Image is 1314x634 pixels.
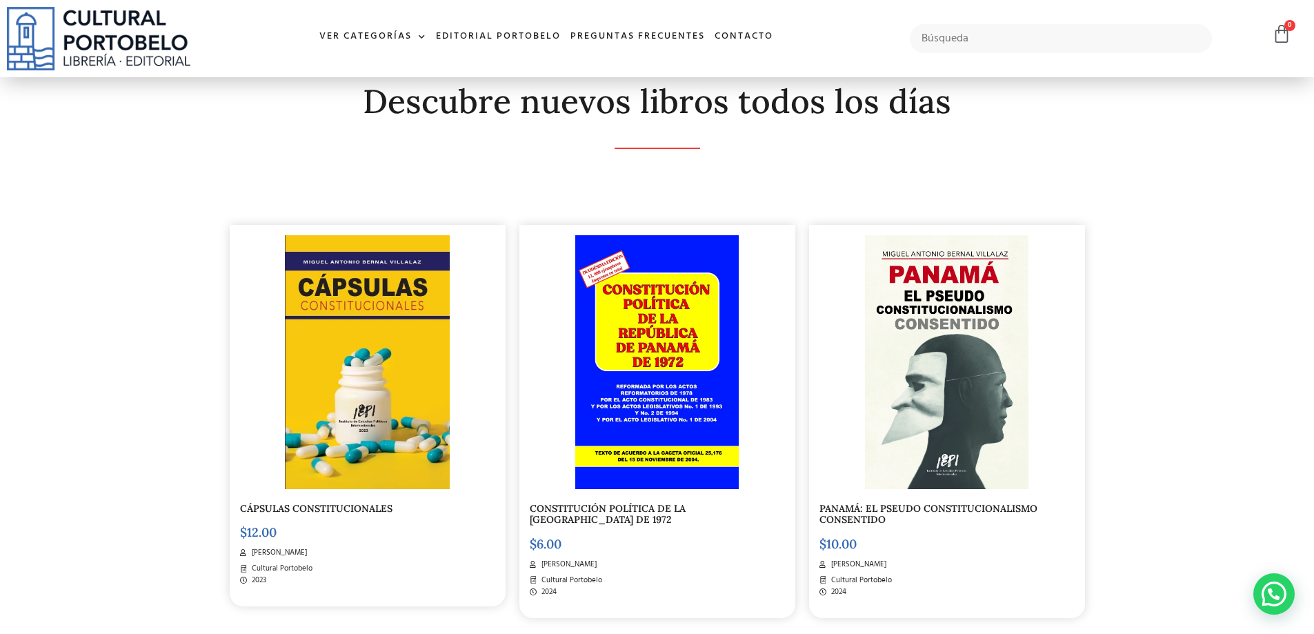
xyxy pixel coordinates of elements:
[248,547,307,559] span: [PERSON_NAME]
[538,559,597,571] span: [PERSON_NAME]
[240,524,277,540] bdi: 12.00
[530,536,537,552] span: $
[828,559,886,571] span: [PERSON_NAME]
[530,536,561,552] bdi: 6.00
[828,575,892,586] span: Cultural Portobelo
[819,502,1037,526] a: PANAMÁ: EL PSEUDO CONSTITUCIONALISMO CONSENTIDO
[530,502,686,526] a: CONSTITUCIÓN POLÍTICA DE LA [GEOGRAPHIC_DATA] DE 1972
[1284,20,1295,31] span: 0
[248,563,312,575] span: Cultural Portobelo
[566,22,710,52] a: Preguntas frecuentes
[230,83,1085,120] h2: Descubre nuevos libros todos los días
[285,235,449,489] img: Captura de pantalla 2025-07-16 103503
[315,22,431,52] a: Ver Categorías
[710,22,778,52] a: Contacto
[1272,24,1291,44] a: 0
[240,524,247,540] span: $
[575,235,739,489] img: PORTADA constitucion final cuvas_Mesa de trabajo 1
[828,586,846,598] span: 2024
[538,586,557,598] span: 2024
[819,536,857,552] bdi: 10.00
[431,22,566,52] a: Editorial Portobelo
[240,502,392,515] a: CÁPSULAS CONSTITUCIONALES
[538,575,602,586] span: Cultural Portobelo
[248,575,266,586] span: 2023
[910,24,1213,53] input: Búsqueda
[865,235,1029,489] img: PORTADA PSEUDO_Mesa de trabajo 1
[819,536,826,552] span: $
